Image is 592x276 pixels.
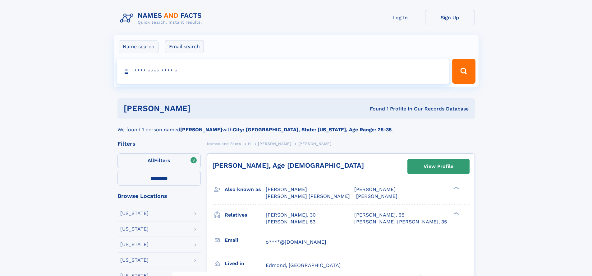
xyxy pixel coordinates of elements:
a: [PERSON_NAME], Age [DEMOGRAPHIC_DATA] [212,161,364,169]
a: H [248,140,251,147]
a: Names and Facts [207,140,241,147]
span: [PERSON_NAME] [298,142,332,146]
label: Filters [117,153,201,168]
a: [PERSON_NAME] [258,140,291,147]
a: [PERSON_NAME] [PERSON_NAME], 35 [354,218,447,225]
b: City: [GEOGRAPHIC_DATA], State: [US_STATE], Age Range: 25-35 [233,127,392,133]
a: Sign Up [425,10,475,25]
span: Edmond, [GEOGRAPHIC_DATA] [266,262,341,268]
span: [PERSON_NAME] [266,186,307,192]
input: search input [117,59,450,84]
a: Log In [375,10,425,25]
span: [PERSON_NAME] [356,193,397,199]
div: Browse Locations [117,193,201,199]
div: Found 1 Profile In Our Records Database [280,105,469,112]
a: [PERSON_NAME], 30 [266,212,316,218]
h3: Relatives [225,210,266,220]
a: [PERSON_NAME], 53 [266,218,315,225]
span: All [148,157,154,163]
h1: [PERSON_NAME] [124,105,280,112]
a: View Profile [408,159,469,174]
div: ❯ [452,186,459,190]
div: View Profile [424,159,453,174]
div: [US_STATE] [120,227,149,232]
div: [US_STATE] [120,211,149,216]
a: [PERSON_NAME], 65 [354,212,404,218]
img: Logo Names and Facts [117,10,207,27]
div: We found 1 person named with . [117,119,475,133]
div: [US_STATE] [120,258,149,263]
div: ❯ [452,211,459,215]
span: H [248,142,251,146]
span: [PERSON_NAME] [258,142,291,146]
div: Filters [117,141,201,147]
label: Email search [165,40,204,53]
label: Name search [119,40,158,53]
div: [US_STATE] [120,242,149,247]
span: [PERSON_NAME] [354,186,396,192]
b: [PERSON_NAME] [180,127,222,133]
h3: Lived in [225,258,266,269]
button: Search Button [452,59,475,84]
h3: Also known as [225,184,266,195]
h3: Email [225,235,266,246]
span: [PERSON_NAME] [PERSON_NAME] [266,193,350,199]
